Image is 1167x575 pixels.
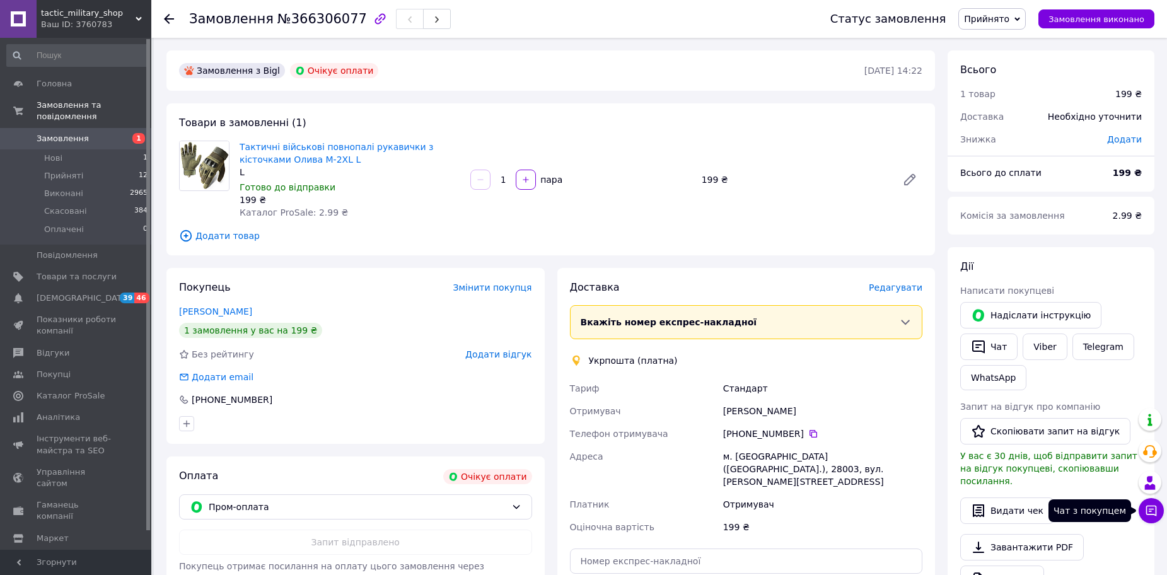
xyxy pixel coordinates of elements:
[1040,103,1149,131] div: Необхідно уточнити
[179,530,532,555] button: Запит відправлено
[465,349,531,359] span: Додати відгук
[277,11,367,26] span: №366306077
[44,153,62,164] span: Нові
[443,469,532,484] div: Очікує оплати
[721,493,925,516] div: Отримувач
[37,100,151,122] span: Замовлення та повідомлення
[960,168,1042,178] span: Всього до сплати
[960,134,996,144] span: Знижка
[192,349,254,359] span: Без рейтингу
[869,282,922,293] span: Редагувати
[960,211,1065,221] span: Комісія за замовлення
[537,173,564,186] div: пара
[723,427,922,440] div: [PHONE_NUMBER]
[179,63,285,78] div: Замовлення з Bigl
[120,293,134,303] span: 39
[960,402,1100,412] span: Запит на відгук про компанію
[290,63,379,78] div: Очікує оплати
[1072,334,1134,360] a: Telegram
[37,369,71,380] span: Покупці
[960,302,1101,328] button: Надіслати інструкцію
[134,206,148,217] span: 384
[179,323,322,338] div: 1 замовлення у вас на 199 ₴
[570,281,620,293] span: Доставка
[960,451,1137,486] span: У вас є 30 днів, щоб відправити запит на відгук покупцеві, скопіювавши посилання.
[570,549,923,574] input: Номер експрес-накладної
[134,293,149,303] span: 46
[6,44,149,67] input: Пошук
[960,64,996,76] span: Всього
[41,8,136,19] span: tactic_military_shop
[37,499,117,522] span: Гаманець компанії
[240,182,335,192] span: Готово до відправки
[960,534,1084,560] a: Завантажити PDF
[1038,9,1154,28] button: Замовлення виконано
[960,497,1054,524] button: Видати чек
[453,282,532,293] span: Змінити покупця
[1023,334,1067,360] a: Viber
[960,89,996,99] span: 1 товар
[143,153,148,164] span: 1
[240,142,433,165] a: Тактичні військові повнопалі рукавички з кісточками Олива M-2XL L
[37,467,117,489] span: Управління сайтом
[586,354,681,367] div: Укрпошта (платна)
[240,207,348,218] span: Каталог ProSale: 2.99 ₴
[44,188,83,199] span: Виконані
[37,293,130,304] span: [DEMOGRAPHIC_DATA]
[697,171,892,189] div: 199 ₴
[897,167,922,192] a: Редагувати
[37,314,117,337] span: Показники роботи компанії
[1048,499,1131,522] div: Чат з покупцем
[721,516,925,538] div: 199 ₴
[240,166,460,178] div: L
[37,347,69,359] span: Відгуки
[37,390,105,402] span: Каталог ProSale
[143,224,148,235] span: 0
[864,66,922,76] time: [DATE] 14:22
[41,19,151,30] div: Ваш ID: 3760783
[570,499,610,509] span: Платник
[1113,211,1142,221] span: 2.99 ₴
[960,418,1130,444] button: Скопіювати запит на відгук
[570,522,654,532] span: Оціночна вартість
[190,371,255,383] div: Додати email
[960,260,973,272] span: Дії
[960,112,1004,122] span: Доставка
[164,13,174,25] div: Повернутися назад
[960,286,1054,296] span: Написати покупцеві
[44,170,83,182] span: Прийняті
[178,371,255,383] div: Додати email
[1107,134,1142,144] span: Додати
[570,429,668,439] span: Телефон отримувача
[180,141,229,190] img: Тактичні військові повнопалі рукавички з кісточками Олива M-2XL L
[721,445,925,493] div: м. [GEOGRAPHIC_DATA] ([GEOGRAPHIC_DATA].), 28003, вул. [PERSON_NAME][STREET_ADDRESS]
[179,229,922,243] span: Додати товар
[37,533,69,544] span: Маркет
[570,451,603,462] span: Адреса
[130,188,148,199] span: 2965
[570,383,600,393] span: Тариф
[132,133,145,144] span: 1
[1139,498,1164,523] button: Чат з покупцем
[209,500,506,514] span: Пром-оплата
[44,206,87,217] span: Скасовані
[190,393,274,406] div: [PHONE_NUMBER]
[964,14,1009,24] span: Прийнято
[570,406,621,416] span: Отримувач
[139,170,148,182] span: 12
[37,133,89,144] span: Замовлення
[581,317,757,327] span: Вкажіть номер експрес-накладної
[44,224,84,235] span: Оплачені
[960,334,1018,360] button: Чат
[179,306,252,317] a: [PERSON_NAME]
[721,377,925,400] div: Стандарт
[240,194,460,206] div: 199 ₴
[721,400,925,422] div: [PERSON_NAME]
[960,365,1026,390] a: WhatsApp
[37,250,98,261] span: Повідомлення
[179,117,306,129] span: Товари в замовленні (1)
[37,412,80,423] span: Аналітика
[37,271,117,282] span: Товари та послуги
[1115,88,1142,100] div: 199 ₴
[189,11,274,26] span: Замовлення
